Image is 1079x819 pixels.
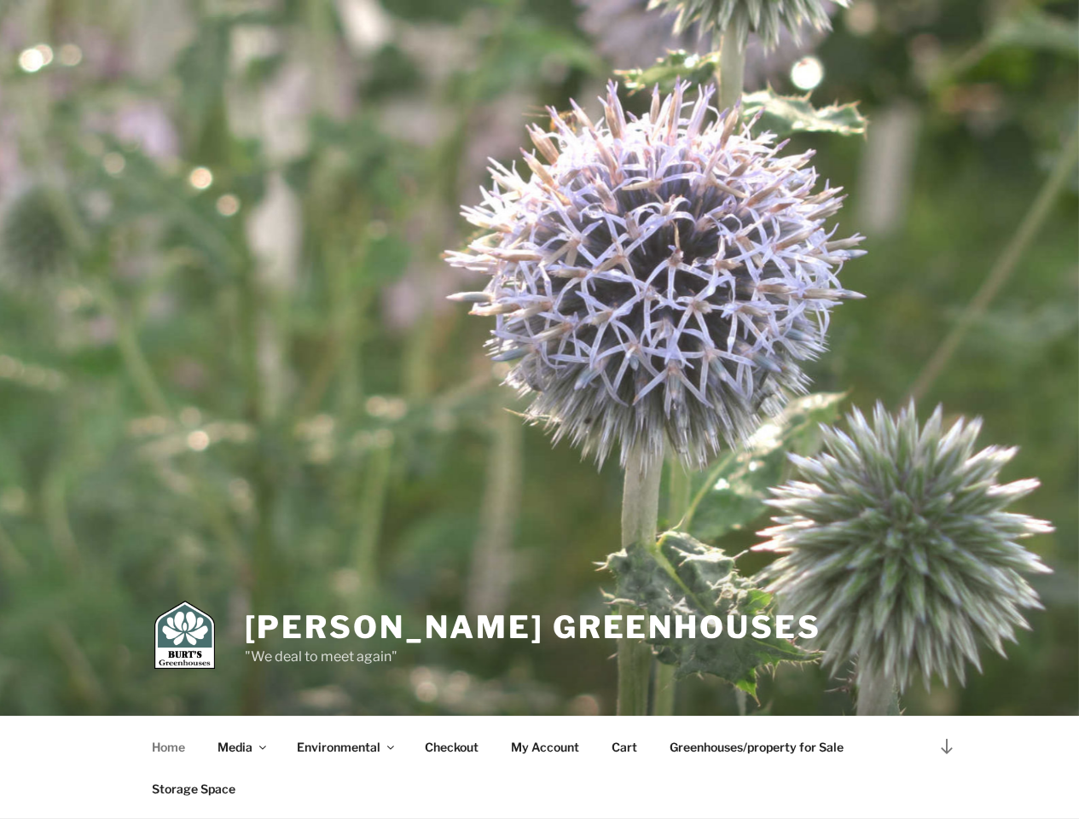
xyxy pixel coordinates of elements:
a: My Account [496,726,595,768]
a: Home [137,726,200,768]
a: Storage Space [137,768,251,810]
a: Cart [597,726,653,768]
img: Burt's Greenhouses [154,601,215,669]
a: Media [203,726,280,768]
p: "We deal to meet again" [245,647,821,667]
a: [PERSON_NAME] Greenhouses [245,608,821,646]
nav: Top Menu [137,726,943,810]
a: Greenhouses/property for Sale [655,726,859,768]
a: Environmental [282,726,408,768]
a: Checkout [410,726,494,768]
